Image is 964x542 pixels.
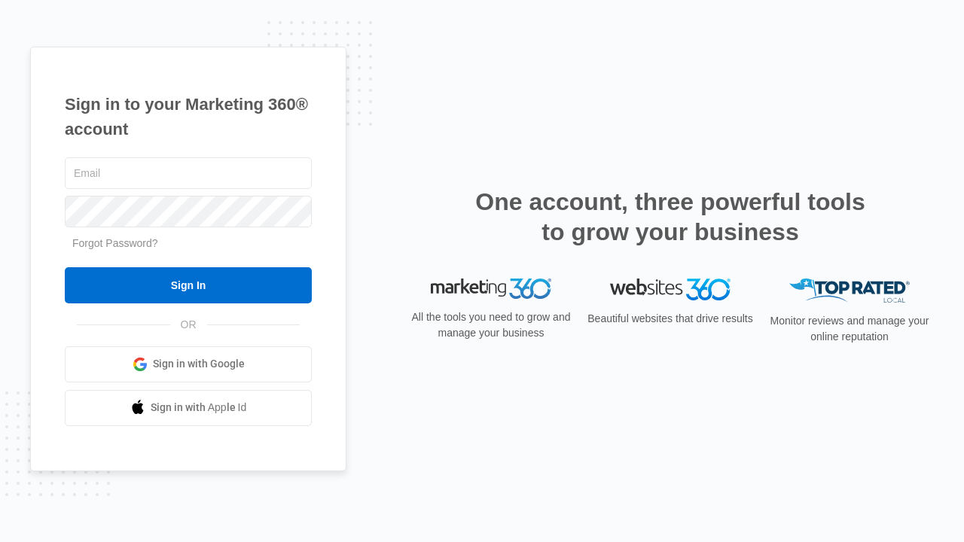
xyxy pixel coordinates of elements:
[170,317,207,333] span: OR
[151,400,247,416] span: Sign in with Apple Id
[789,279,910,303] img: Top Rated Local
[65,92,312,142] h1: Sign in to your Marketing 360® account
[765,313,934,345] p: Monitor reviews and manage your online reputation
[65,267,312,303] input: Sign In
[471,187,870,247] h2: One account, three powerful tools to grow your business
[72,237,158,249] a: Forgot Password?
[586,311,755,327] p: Beautiful websites that drive results
[407,309,575,341] p: All the tools you need to grow and manage your business
[153,356,245,372] span: Sign in with Google
[65,346,312,382] a: Sign in with Google
[65,390,312,426] a: Sign in with Apple Id
[610,279,731,300] img: Websites 360
[431,279,551,300] img: Marketing 360
[65,157,312,189] input: Email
